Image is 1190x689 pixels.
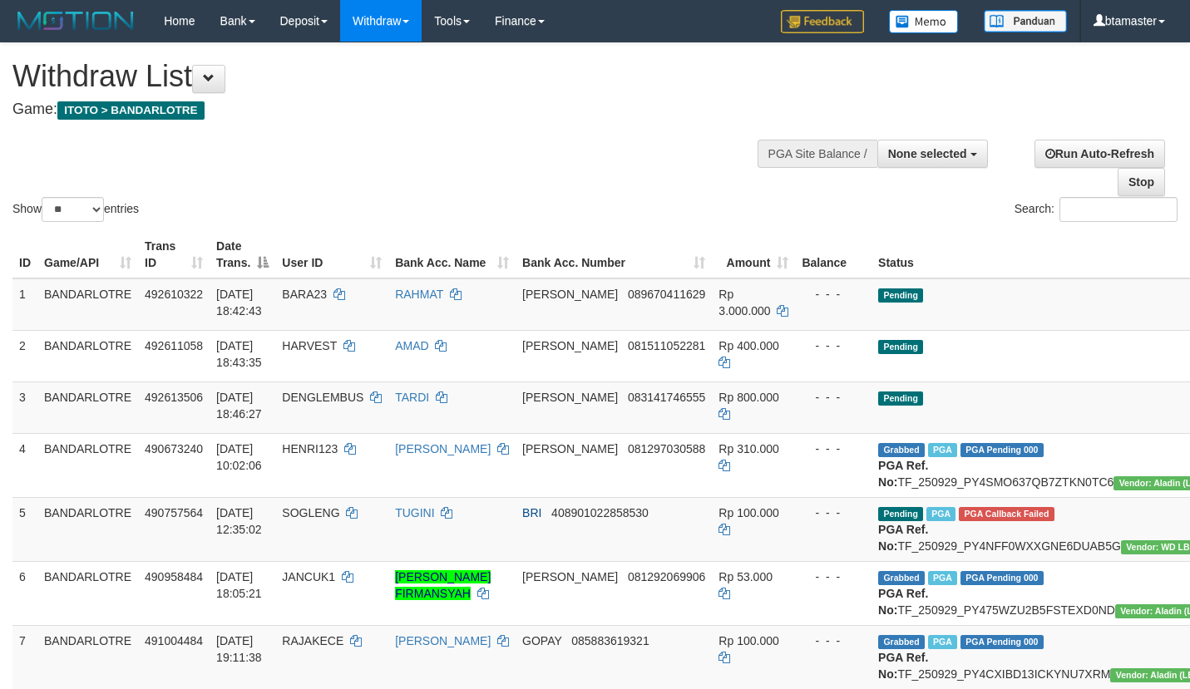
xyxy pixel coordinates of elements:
td: BANDARLOTRE [37,497,138,561]
span: [DATE] 18:42:43 [216,288,262,317]
td: 6 [12,561,37,625]
span: Grabbed [878,443,925,457]
span: [PERSON_NAME] [522,339,618,352]
th: Game/API: activate to sort column ascending [37,231,138,278]
span: BRI [522,506,541,519]
div: - - - [802,389,865,406]
span: Rp 310.000 [718,442,778,455]
span: Rp 100.000 [718,634,778,647]
b: PGA Ref. No: [878,523,928,553]
b: PGA Ref. No: [878,651,928,681]
span: 492613506 [145,391,203,404]
span: Pending [878,391,923,406]
span: Copy 085883619321 to clipboard [571,634,649,647]
span: GOPAY [522,634,561,647]
td: BANDARLOTRE [37,433,138,497]
h4: Game: [12,101,777,118]
span: Grabbed [878,635,925,649]
span: Marked by btaveoaa1 [926,507,955,521]
span: 491004484 [145,634,203,647]
span: Copy 083141746555 to clipboard [628,391,705,404]
span: ITOTO > BANDARLOTRE [57,101,205,120]
div: PGA Site Balance / [758,140,877,168]
a: [PERSON_NAME] FIRMANSYAH [395,570,491,600]
td: BANDARLOTRE [37,278,138,331]
span: PGA Error [959,507,1054,521]
td: 2 [12,330,37,381]
span: Rp 53.000 [718,570,773,583]
h1: Withdraw List [12,60,777,93]
img: MOTION_logo.png [12,8,139,33]
img: Button%20Memo.svg [889,10,959,33]
a: RAHMAT [395,288,443,301]
td: BANDARLOTRE [37,330,138,381]
a: Run Auto-Refresh [1034,140,1165,168]
span: HENRI123 [282,442,338,455]
span: Copy 408901022858530 to clipboard [551,506,649,519]
td: 5 [12,497,37,561]
th: User ID: activate to sort column ascending [275,231,388,278]
span: Marked by btaveoaa1 [928,571,957,585]
span: None selected [888,147,967,160]
span: [DATE] 19:11:38 [216,634,262,664]
td: 4 [12,433,37,497]
span: [DATE] 18:46:27 [216,391,262,421]
span: PGA Pending [960,443,1044,457]
div: - - - [802,632,865,649]
span: HARVEST [282,339,337,352]
span: [DATE] 18:05:21 [216,570,262,600]
span: 490673240 [145,442,203,455]
a: TUGINI [395,506,434,519]
span: [DATE] 18:43:35 [216,339,262,369]
div: - - - [802,568,865,585]
span: [DATE] 10:02:06 [216,442,262,472]
span: Grabbed [878,571,925,585]
th: Date Trans.: activate to sort column descending [210,231,275,278]
span: RAJAKECE [282,634,343,647]
th: ID [12,231,37,278]
span: Copy 081292069906 to clipboard [628,570,705,583]
img: panduan.png [984,10,1067,32]
input: Search: [1059,197,1178,222]
span: Pending [878,340,923,354]
td: 1 [12,278,37,331]
span: Marked by btaveoaa1 [928,443,957,457]
span: Marked by btaveoaa1 [928,635,957,649]
span: PGA Pending [960,635,1044,649]
a: Stop [1118,168,1165,196]
span: [PERSON_NAME] [522,288,618,301]
div: - - - [802,337,865,354]
img: Feedback.jpg [781,10,864,33]
td: 3 [12,381,37,433]
span: Pending [878,507,923,521]
span: [PERSON_NAME] [522,442,618,455]
label: Search: [1015,197,1178,222]
span: SOGLENG [282,506,339,519]
span: [PERSON_NAME] [522,391,618,404]
span: Copy 081297030588 to clipboard [628,442,705,455]
span: [DATE] 12:35:02 [216,506,262,536]
th: Bank Acc. Name: activate to sort column ascending [388,231,516,278]
span: [PERSON_NAME] [522,570,618,583]
span: Rp 100.000 [718,506,778,519]
button: None selected [877,140,988,168]
span: 490757564 [145,506,203,519]
span: Copy 081511052281 to clipboard [628,339,705,352]
a: TARDI [395,391,429,404]
div: - - - [802,504,865,521]
span: 492611058 [145,339,203,352]
td: BANDARLOTRE [37,381,138,433]
span: PGA Pending [960,571,1044,585]
b: PGA Ref. No: [878,459,928,489]
span: Pending [878,288,923,303]
b: PGA Ref. No: [878,587,928,617]
div: - - - [802,286,865,303]
a: AMAD [395,339,428,352]
label: Show entries [12,197,139,222]
span: Rp 800.000 [718,391,778,404]
a: [PERSON_NAME] [395,442,491,455]
th: Balance [795,231,872,278]
span: Rp 3.000.000 [718,288,770,317]
th: Trans ID: activate to sort column ascending [138,231,210,278]
td: BANDARLOTRE [37,561,138,625]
